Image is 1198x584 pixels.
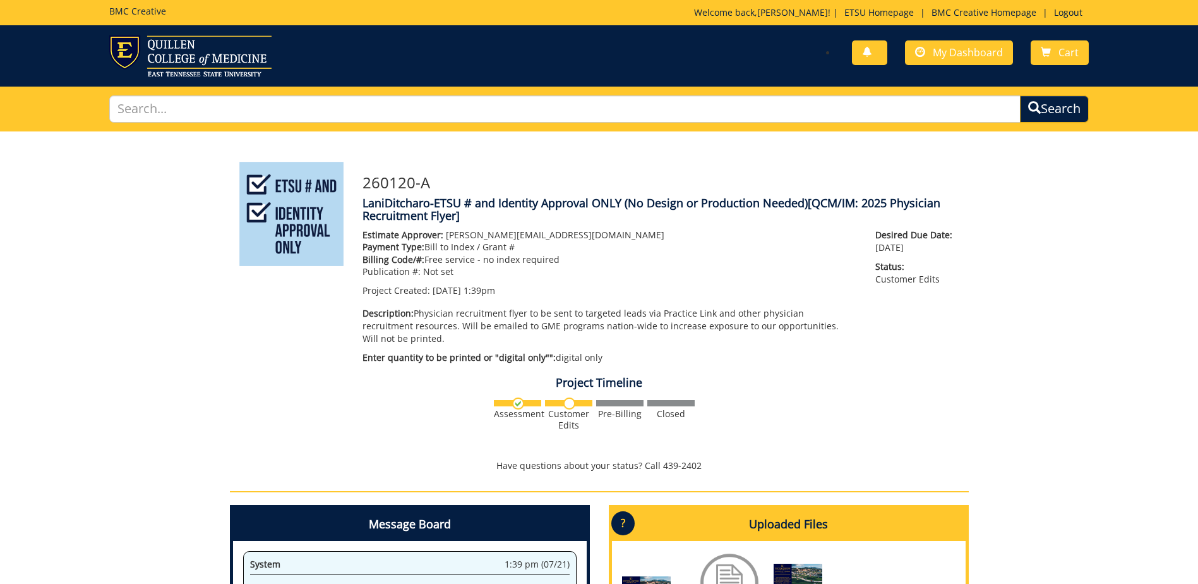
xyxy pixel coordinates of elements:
[757,6,828,18] a: [PERSON_NAME]
[362,253,857,266] p: Free service - no index required
[433,284,495,296] span: [DATE] 1:39pm
[875,229,959,254] p: [DATE]
[362,195,940,223] span: [QCM/IM: 2025 Physician Recruitment Flyer]
[933,46,1003,59] span: My Dashboard
[109,95,1021,123] input: Search...
[239,162,344,266] img: Product featured image
[230,459,969,472] p: Have questions about your status? Call 439-2402
[875,229,959,241] span: Desired Due Date:
[647,408,695,420] div: Closed
[612,508,966,541] h4: Uploaded Files
[563,398,575,410] img: no
[362,284,430,296] span: Project Created:
[362,307,857,345] p: Physician recruitment flyer to be sent to targeted leads via Practice Link and other physician re...
[1048,6,1089,18] a: Logout
[596,408,644,420] div: Pre-Billing
[423,265,453,277] span: Not set
[230,377,969,389] h4: Project Timeline
[362,229,857,241] p: [PERSON_NAME][EMAIL_ADDRESS][DOMAIN_NAME]
[362,241,424,253] span: Payment Type:
[505,558,570,571] span: 1:39 pm (07/21)
[905,40,1013,65] a: My Dashboard
[362,351,556,363] span: Enter quantity to be printed or "digital only"":
[362,307,414,319] span: Description:
[362,265,421,277] span: Publication #:
[362,351,857,364] p: digital only
[611,511,635,535] p: ?
[250,558,280,570] span: System
[1058,46,1079,59] span: Cart
[362,174,959,191] h3: 260120-A
[1020,95,1089,123] button: Search
[362,241,857,253] p: Bill to Index / Grant #
[875,260,959,273] span: Status:
[875,260,959,286] p: Customer Edits
[362,197,959,222] h4: LaniDitcharo-ETSU # and Identity Approval ONLY (No Design or Production Needed)
[362,229,443,241] span: Estimate Approver:
[925,6,1043,18] a: BMC Creative Homepage
[694,6,1089,19] p: Welcome back, ! | | |
[1031,40,1089,65] a: Cart
[512,398,524,410] img: checkmark
[362,253,424,265] span: Billing Code/#:
[109,35,272,76] img: ETSU logo
[109,6,166,16] h5: BMC Creative
[233,508,587,541] h4: Message Board
[494,408,541,420] div: Assessment
[838,6,920,18] a: ETSU Homepage
[545,408,592,431] div: Customer Edits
